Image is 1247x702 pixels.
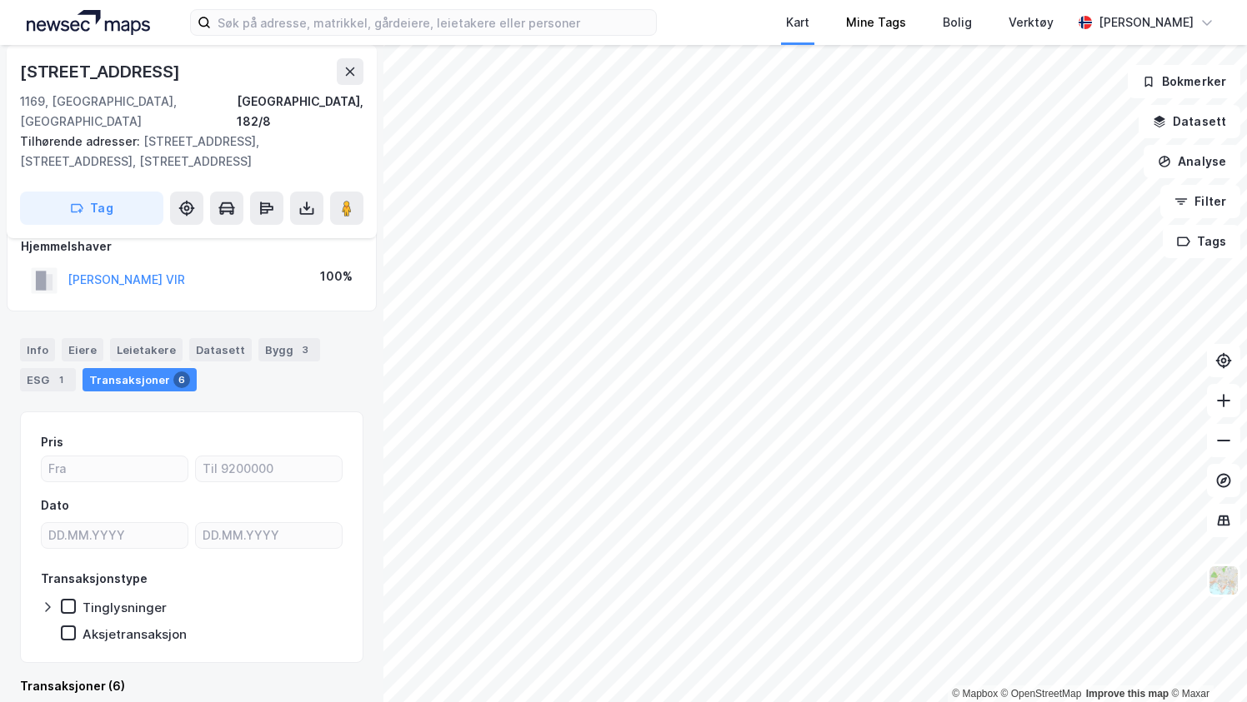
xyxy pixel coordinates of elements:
[20,92,237,132] div: 1169, [GEOGRAPHIC_DATA], [GEOGRAPHIC_DATA]
[1144,145,1240,178] button: Analyse
[211,10,656,35] input: Søk på adresse, matrikkel, gårdeiere, leietakere eller personer
[110,338,183,361] div: Leietakere
[189,338,252,361] div: Datasett
[952,688,998,700] a: Mapbox
[41,432,63,452] div: Pris
[196,456,342,481] input: Til 9200000
[83,600,167,615] div: Tinglysninger
[20,368,76,391] div: ESG
[1009,12,1054,32] div: Verktøy
[20,676,363,696] div: Transaksjoner (6)
[1139,105,1240,138] button: Datasett
[237,92,363,132] div: [GEOGRAPHIC_DATA], 182/8
[20,192,163,225] button: Tag
[62,338,103,361] div: Eiere
[320,266,353,286] div: 100%
[20,338,55,361] div: Info
[20,134,143,148] span: Tilhørende adresser:
[943,12,972,32] div: Bolig
[41,569,148,589] div: Transaksjonstype
[53,371,69,388] div: 1
[1208,565,1239,596] img: Z
[1164,622,1247,702] iframe: Chat Widget
[196,523,342,548] input: DD.MM.YYYY
[42,456,188,481] input: Fra
[173,371,190,388] div: 6
[297,341,313,358] div: 3
[1160,185,1240,218] button: Filter
[846,12,906,32] div: Mine Tags
[258,338,320,361] div: Bygg
[1128,65,1240,98] button: Bokmerker
[1163,225,1240,258] button: Tags
[42,523,188,548] input: DD.MM.YYYY
[1001,688,1082,700] a: OpenStreetMap
[83,626,187,642] div: Aksjetransaksjon
[83,368,197,391] div: Transaksjoner
[41,495,69,515] div: Dato
[1099,12,1194,32] div: [PERSON_NAME]
[20,132,350,172] div: [STREET_ADDRESS], [STREET_ADDRESS], [STREET_ADDRESS]
[786,12,809,32] div: Kart
[27,10,150,35] img: logo.a4113a55bc3d86da70a041830d287a7e.svg
[1086,688,1169,700] a: Improve this map
[20,58,183,85] div: [STREET_ADDRESS]
[21,236,363,256] div: Hjemmelshaver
